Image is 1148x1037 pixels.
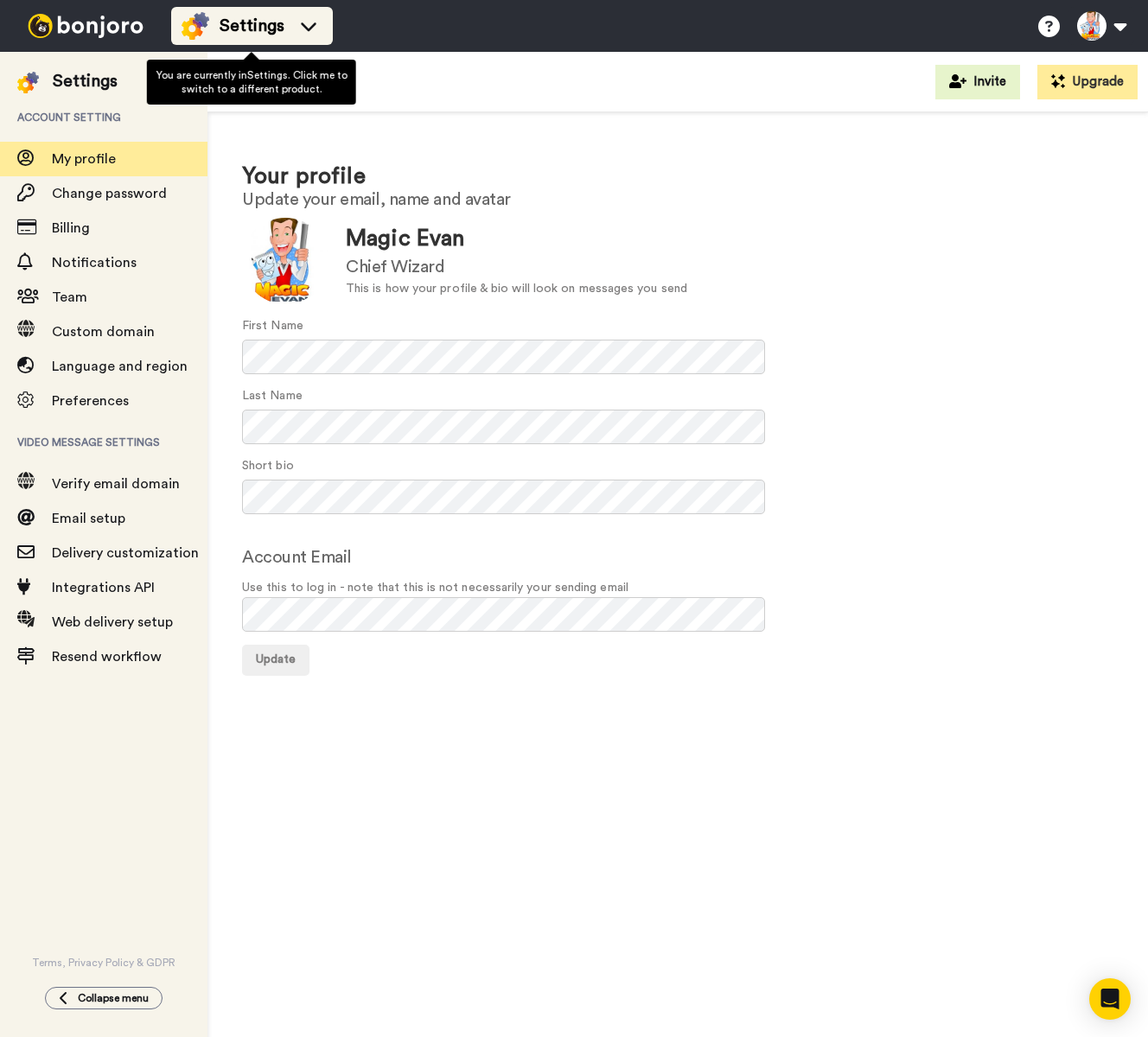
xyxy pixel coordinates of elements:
[242,164,1113,189] h1: Your profile
[346,223,687,255] div: Magic Evan
[52,359,188,373] span: Language and region
[17,72,39,93] img: settings-colored.svg
[242,387,303,405] label: Last Name
[242,645,309,676] button: Update
[1089,978,1131,1020] div: Open Intercom Messenger
[78,991,149,1005] span: Collapse menu
[52,394,129,408] span: Preferences
[156,70,347,94] span: You are currently in Settings . Click me to switch to a different product.
[53,69,118,93] div: Settings
[1037,65,1138,99] button: Upgrade
[242,544,352,570] label: Account Email
[21,14,150,38] img: bj-logo-header-white.svg
[52,187,167,200] span: Change password
[52,152,116,166] span: My profile
[242,190,1113,209] h2: Update your email, name and avatar
[242,579,1113,597] span: Use this to log in - note that this is not necessarily your sending email
[242,457,294,475] label: Short bio
[346,255,687,280] div: Chief Wizard
[182,12,209,40] img: settings-colored.svg
[52,256,137,270] span: Notifications
[52,615,173,629] span: Web delivery setup
[220,14,284,38] span: Settings
[935,65,1020,99] button: Invite
[52,477,180,491] span: Verify email domain
[52,290,87,304] span: Team
[52,221,90,235] span: Billing
[52,581,155,595] span: Integrations API
[242,317,303,335] label: First Name
[52,650,162,664] span: Resend workflow
[346,280,687,298] div: This is how your profile & bio will look on messages you send
[52,512,125,525] span: Email setup
[45,987,163,1009] button: Collapse menu
[52,325,155,339] span: Custom domain
[256,653,296,665] span: Update
[52,546,199,560] span: Delivery customization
